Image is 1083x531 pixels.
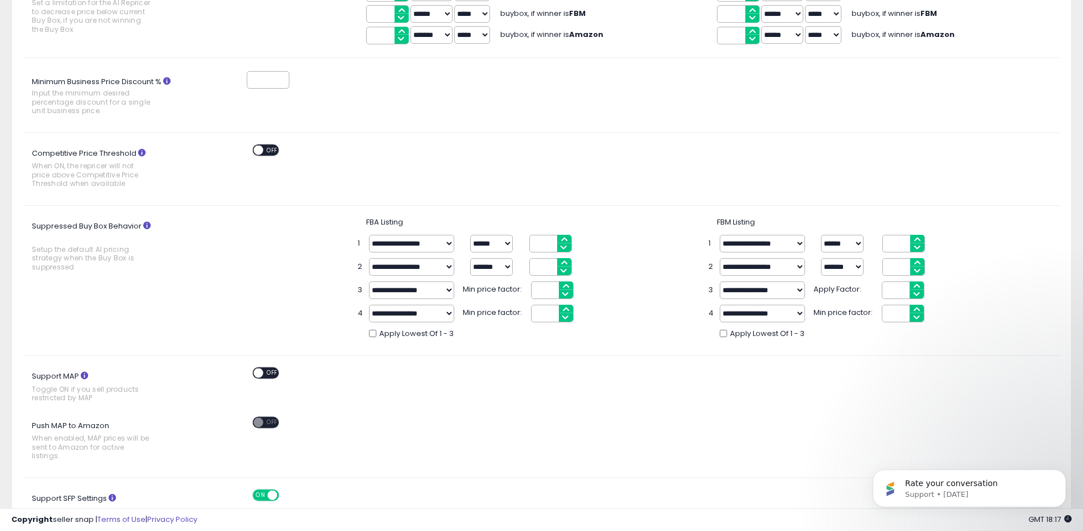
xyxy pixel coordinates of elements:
[852,8,937,19] span: buybox, if winner is
[277,490,296,500] span: OFF
[23,367,182,408] label: Support MAP
[358,238,363,249] span: 1
[147,514,197,525] a: Privacy Policy
[358,308,363,319] span: 4
[23,73,182,121] label: Minimum Business Price Discount %
[263,417,281,427] span: OFF
[708,238,714,249] span: 1
[852,29,955,40] span: buybox, if winner is
[500,29,603,40] span: buybox, if winner is
[358,285,363,296] span: 3
[32,434,152,460] span: When enabled, MAP prices will be sent to Amazon for active listings.
[32,89,152,115] span: Input the minimum desired percentage discount for a single unit business price.
[366,217,403,227] span: FBA Listing
[358,262,363,272] span: 2
[920,8,937,19] b: FBM
[263,145,281,155] span: OFF
[32,385,152,403] span: Toggle ON if you sell products restricted by MAP
[708,262,714,272] span: 2
[23,417,182,466] label: Push MAP to Amazon
[463,305,525,318] span: Min price factor:
[32,245,152,271] span: Setup the default AI pricing strategy when the Buy Box is suppressed
[23,144,182,194] label: Competitive Price Threshold
[11,515,197,525] div: seller snap | |
[708,285,714,296] span: 3
[856,446,1083,525] iframe: Intercom notifications message
[569,8,586,19] b: FBM
[11,514,53,525] strong: Copyright
[814,305,876,318] span: Min price factor:
[708,308,714,319] span: 4
[717,217,755,227] span: FBM Listing
[254,490,268,500] span: ON
[97,514,146,525] a: Terms of Use
[32,161,152,188] span: When ON, the repricer will not price above Competitive Price Threshold when available
[569,29,603,40] b: Amazon
[814,281,876,295] span: Apply Factor:
[463,281,525,295] span: Min price factor:
[920,29,955,40] b: Amazon
[23,217,182,277] label: Suppressed Buy Box Behavior
[379,329,454,339] span: Apply Lowest Of 1 - 3
[500,8,586,19] span: buybox, if winner is
[263,368,281,378] span: OFF
[730,329,804,339] span: Apply Lowest Of 1 - 3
